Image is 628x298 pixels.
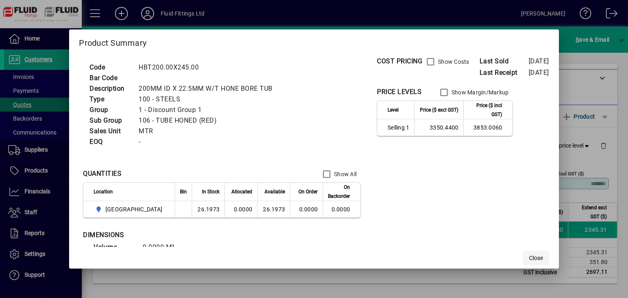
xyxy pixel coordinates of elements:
td: Volume [90,242,139,253]
td: Type [85,94,135,105]
span: Bin [180,187,187,196]
h2: Product Summary [69,29,558,53]
span: [DATE] [529,69,549,76]
td: 0.0000 [224,201,257,217]
button: Close [523,251,549,265]
span: Allocated [231,187,252,196]
td: Group [85,105,135,115]
div: QUANTITIES [83,169,121,179]
span: On Backorder [328,183,350,201]
td: 1 - Discount Group 1 [135,105,283,115]
td: 106 - TUBE HONED (RED) [135,115,283,126]
td: Description [85,83,135,94]
td: EOQ [85,137,135,147]
td: 3350.4400 [414,119,463,136]
span: Location [94,187,113,196]
span: Available [265,187,285,196]
span: Close [529,254,543,262]
span: Price ($ excl GST) [420,105,458,114]
div: PRICE LEVELS [377,87,422,97]
span: Selling 1 [388,123,409,132]
td: 200MM ID X 22.5MM W/T HONE BORE TUB [135,83,283,94]
div: COST PRICING [377,56,422,66]
span: Level [388,105,399,114]
span: [GEOGRAPHIC_DATA] [105,205,162,213]
td: 0.0000 M³ [139,242,192,253]
td: HBT200.00X245.00 [135,62,283,73]
td: 3853.0060 [463,119,512,136]
span: In Stock [202,187,220,196]
span: On Order [298,187,318,196]
td: Bar Code [85,73,135,83]
td: Code [85,62,135,73]
td: 26.1973 [257,201,290,217]
label: Show Margin/Markup [450,88,509,96]
td: MTR [135,126,283,137]
span: AUCKLAND [94,204,166,214]
span: [DATE] [529,57,549,65]
div: DIMENSIONS [83,230,287,240]
label: Show All [332,170,357,178]
span: Last Receipt [480,68,529,78]
span: Price ($ incl GST) [469,101,502,119]
td: 26.1973 [192,201,224,217]
td: - [135,137,283,147]
td: Sales Unit [85,126,135,137]
td: Sub Group [85,115,135,126]
td: 100 - STEELS [135,94,283,105]
span: Last Sold [480,56,529,66]
span: 0.0000 [299,206,318,213]
td: 0.0000 [323,201,360,217]
label: Show Costs [436,58,469,66]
